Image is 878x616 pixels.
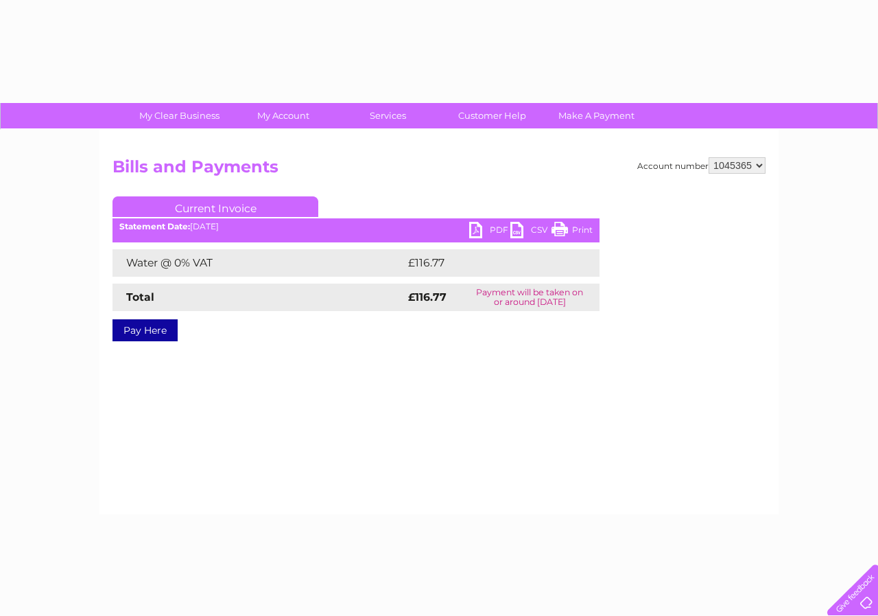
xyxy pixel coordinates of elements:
[405,249,573,277] td: £116.77
[510,222,551,242] a: CSV
[112,249,405,277] td: Water @ 0% VAT
[408,290,447,304] strong: £116.77
[112,222,600,231] div: [DATE]
[126,290,154,304] strong: Total
[112,157,766,183] h2: Bills and Payments
[637,157,766,174] div: Account number
[112,319,178,341] a: Pay Here
[227,103,340,128] a: My Account
[119,221,190,231] b: Statement Date:
[460,284,600,311] td: Payment will be taken on or around [DATE]
[123,103,236,128] a: My Clear Business
[436,103,549,128] a: Customer Help
[540,103,653,128] a: Make A Payment
[331,103,444,128] a: Services
[112,196,318,217] a: Current Invoice
[469,222,510,242] a: PDF
[551,222,593,242] a: Print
